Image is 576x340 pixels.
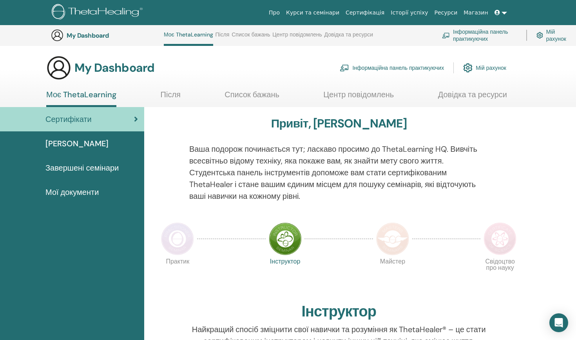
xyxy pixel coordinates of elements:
a: Інформаційна панель практикуючих [442,27,517,44]
span: Сертифікати [45,113,92,125]
a: Інформаційна панель практикуючих [340,59,444,76]
img: cog.svg [536,31,543,40]
a: Сертифікація [342,5,388,20]
img: logo.png [52,4,145,22]
img: Practitioner [161,222,194,255]
a: Після [161,90,181,105]
a: Список бажань [225,90,279,105]
a: Після [216,31,230,44]
h3: Привіт, [PERSON_NAME] [271,116,407,131]
a: Магазин [460,5,491,20]
img: generic-user-icon.jpg [51,29,63,42]
h3: My Dashboard [74,61,154,75]
a: Курси та семінари [283,5,342,20]
a: Центр повідомлень [272,31,322,44]
h2: Інструктор [301,303,376,321]
a: Список бажань [232,31,270,44]
a: Ресурси [431,5,461,20]
div: Open Intercom Messenger [549,313,568,332]
img: chalkboard-teacher.svg [340,64,349,71]
p: Майстер [376,258,409,291]
img: Instructor [269,222,302,255]
img: Master [376,222,409,255]
h3: My Dashboard [67,32,145,39]
a: Моє ThetaLearning [164,31,213,46]
p: Ваша подорож починається тут; ласкаво просимо до ThetaLearning HQ. Вивчіть всесвітньо відому техн... [189,143,489,202]
a: Про [266,5,283,20]
p: Свідоцтво про науку [484,258,516,291]
span: Завершені семінари [45,162,119,174]
a: Довідка та ресурси [324,31,373,44]
a: Мій рахунок [463,59,506,76]
a: Центр повідомлень [323,90,394,105]
a: Історії успіху [388,5,431,20]
p: Інструктор [269,258,302,291]
img: generic-user-icon.jpg [46,55,71,80]
span: Мої документи [45,186,99,198]
a: Мій рахунок [536,27,567,44]
span: [PERSON_NAME] [45,138,109,149]
img: chalkboard-teacher.svg [442,33,450,38]
a: Моє ThetaLearning [46,90,116,107]
p: Практик [161,258,194,291]
a: Довідка та ресурси [438,90,507,105]
img: cog.svg [463,61,473,75]
img: Certificate of Science [484,222,516,255]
